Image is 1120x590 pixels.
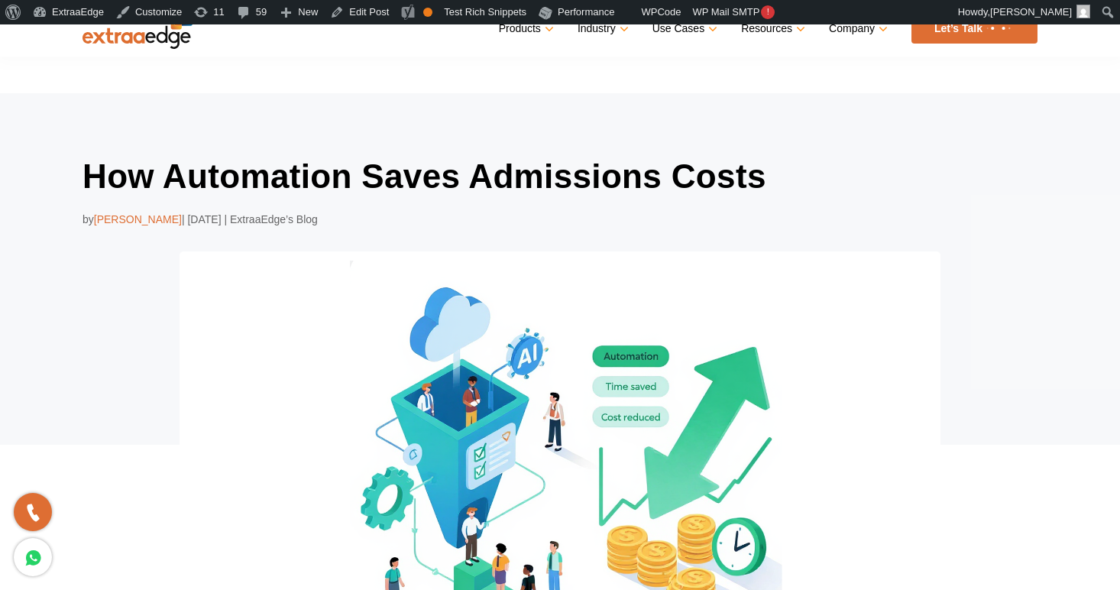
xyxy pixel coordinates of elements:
div: by | [DATE] | ExtraaEdge’s Blog [83,210,1037,229]
a: Company [829,18,885,40]
a: Industry [578,18,626,40]
span: ! [761,5,775,19]
a: Use Cases [652,18,714,40]
a: Products [499,18,551,40]
a: Resources [741,18,802,40]
a: Let’s Talk [911,14,1037,44]
span: [PERSON_NAME] [990,6,1072,18]
h1: How Automation Saves Admissions Costs [83,154,1037,199]
span: [PERSON_NAME] [94,213,182,225]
